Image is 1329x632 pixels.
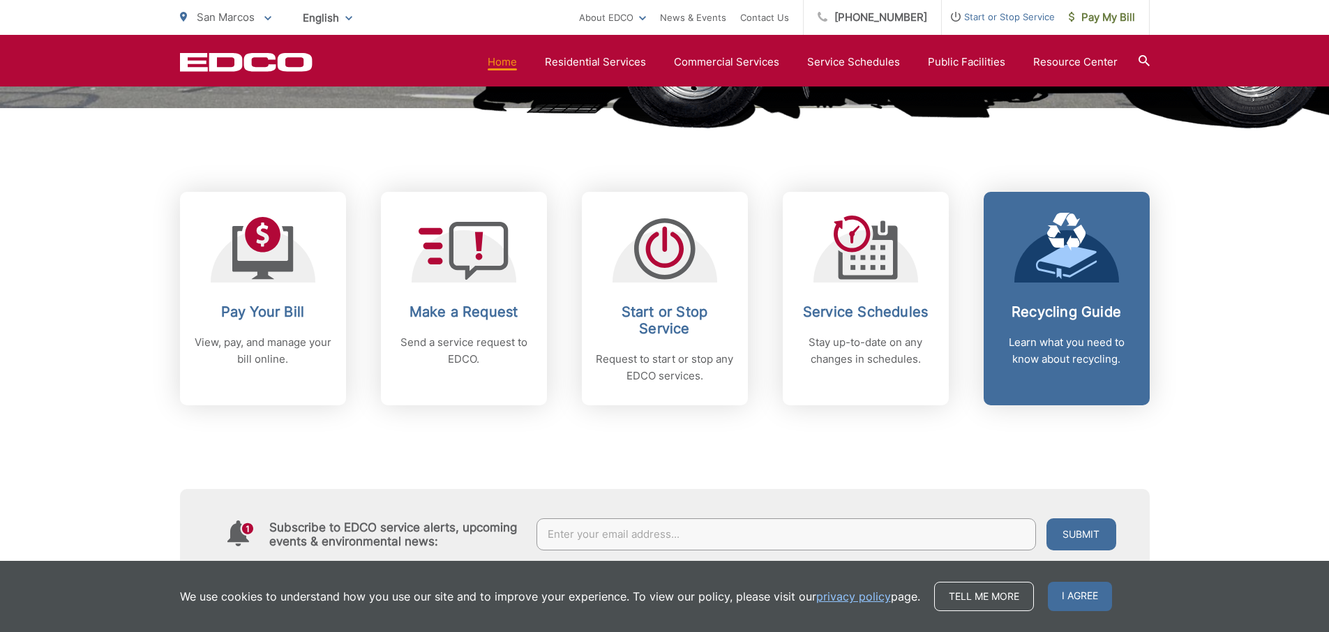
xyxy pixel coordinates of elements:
h2: Make a Request [395,303,533,320]
a: Service Schedules [807,54,900,70]
a: privacy policy [816,588,891,605]
span: I agree [1048,582,1112,611]
span: English [292,6,363,30]
a: Contact Us [740,9,789,26]
h2: Start or Stop Service [596,303,734,337]
a: Residential Services [545,54,646,70]
p: Learn what you need to know about recycling. [998,334,1136,368]
a: Service Schedules Stay up-to-date on any changes in schedules. [783,192,949,405]
h4: Subscribe to EDCO service alerts, upcoming events & environmental news: [269,520,523,548]
h2: Pay Your Bill [194,303,332,320]
a: Recycling Guide Learn what you need to know about recycling. [984,192,1150,405]
a: Tell me more [934,582,1034,611]
a: EDCD logo. Return to the homepage. [180,52,313,72]
p: Send a service request to EDCO. [395,334,533,368]
a: Public Facilities [928,54,1005,70]
a: News & Events [660,9,726,26]
p: View, pay, and manage your bill online. [194,334,332,368]
a: Pay Your Bill View, pay, and manage your bill online. [180,192,346,405]
p: We use cookies to understand how you use our site and to improve your experience. To view our pol... [180,588,920,605]
h2: Recycling Guide [998,303,1136,320]
button: Submit [1046,518,1116,550]
h2: Service Schedules [797,303,935,320]
input: Enter your email address... [536,518,1036,550]
span: San Marcos [197,10,255,24]
p: Request to start or stop any EDCO services. [596,351,734,384]
a: Commercial Services [674,54,779,70]
a: About EDCO [579,9,646,26]
span: Pay My Bill [1069,9,1135,26]
a: Make a Request Send a service request to EDCO. [381,192,547,405]
p: Stay up-to-date on any changes in schedules. [797,334,935,368]
a: Resource Center [1033,54,1118,70]
a: Home [488,54,517,70]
